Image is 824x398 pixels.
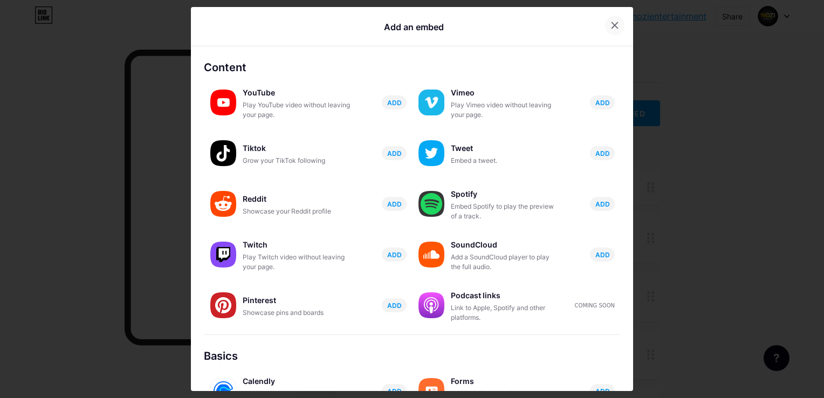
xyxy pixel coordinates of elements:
[204,348,620,364] div: Basics
[595,387,610,396] span: ADD
[387,149,402,158] span: ADD
[595,200,610,209] span: ADD
[595,250,610,259] span: ADD
[243,85,351,100] div: YouTube
[382,298,407,312] button: ADD
[418,191,444,217] img: spotify
[387,200,402,209] span: ADD
[243,191,351,207] div: Reddit
[387,98,402,107] span: ADD
[382,95,407,109] button: ADD
[243,156,351,166] div: Grow your TikTok following
[595,98,610,107] span: ADD
[451,202,559,221] div: Embed Spotify to play the preview of a track.
[243,141,351,156] div: Tiktok
[243,237,351,252] div: Twitch
[590,248,615,262] button: ADD
[387,250,402,259] span: ADD
[243,207,351,216] div: Showcase your Reddit profile
[243,308,351,318] div: Showcase pins and boards
[210,140,236,166] img: tiktok
[451,156,559,166] div: Embed a tweet.
[384,20,444,33] div: Add an embed
[590,384,615,398] button: ADD
[451,303,559,322] div: Link to Apple, Spotify and other platforms.
[451,237,559,252] div: SoundCloud
[451,187,559,202] div: Spotify
[590,95,615,109] button: ADD
[418,292,444,318] img: podcastlinks
[451,100,559,120] div: Play Vimeo video without leaving your page.
[418,90,444,115] img: vimeo
[382,248,407,262] button: ADD
[210,242,236,267] img: twitch
[243,252,351,272] div: Play Twitch video without leaving your page.
[451,288,559,303] div: Podcast links
[575,301,615,310] div: Coming soon
[451,252,559,272] div: Add a SoundCloud player to play the full audio.
[451,141,559,156] div: Tweet
[451,85,559,100] div: Vimeo
[382,197,407,211] button: ADD
[387,301,402,310] span: ADD
[595,149,610,158] span: ADD
[243,100,351,120] div: Play YouTube video without leaving your page.
[204,59,620,76] div: Content
[243,374,351,389] div: Calendly
[210,191,236,217] img: reddit
[382,146,407,160] button: ADD
[387,387,402,396] span: ADD
[382,384,407,398] button: ADD
[418,140,444,166] img: twitter
[590,197,615,211] button: ADD
[451,374,559,389] div: Forms
[243,293,351,308] div: Pinterest
[210,292,236,318] img: pinterest
[418,242,444,267] img: soundcloud
[210,90,236,115] img: youtube
[590,146,615,160] button: ADD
